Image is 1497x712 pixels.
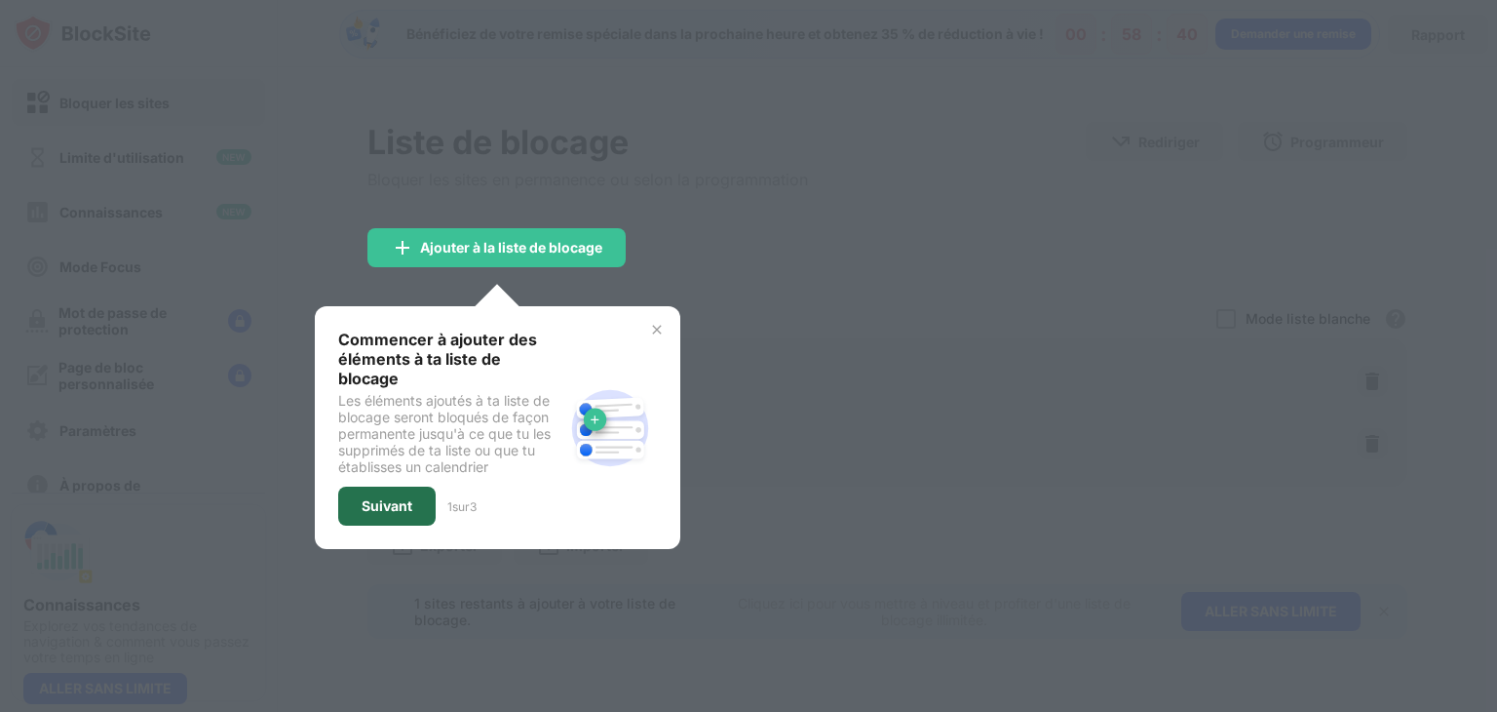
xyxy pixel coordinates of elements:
img: block-site.svg [563,381,657,475]
font: sur [452,499,470,514]
font: Les éléments ajoutés à ta liste de blocage seront bloqués de façon permanente jusqu'à ce que tu l... [338,392,551,475]
font: 1 [447,499,452,514]
font: Ajouter à la liste de blocage [420,239,602,256]
font: 3 [470,499,477,514]
font: Commencer à ajouter des éléments à ta liste de blocage [338,330,537,388]
img: x-button.svg [649,322,665,337]
font: Suivant [362,497,412,514]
